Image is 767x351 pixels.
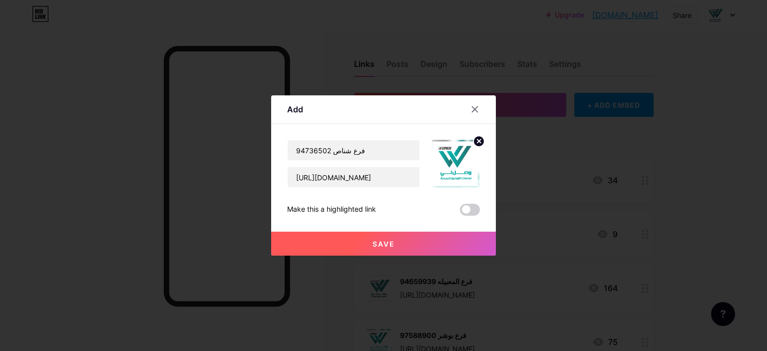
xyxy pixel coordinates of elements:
[288,140,419,160] input: Title
[271,232,496,256] button: Save
[373,240,395,248] span: Save
[287,103,303,115] div: Add
[287,204,376,216] div: Make this a highlighted link
[288,167,419,187] input: URL
[432,140,480,188] img: link_thumbnail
